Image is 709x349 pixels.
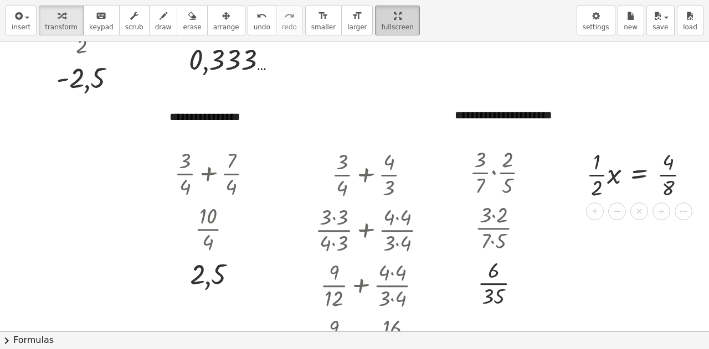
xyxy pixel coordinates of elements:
[311,23,336,31] span: smaller
[96,9,106,23] i: keyboard
[658,204,664,220] span: ÷
[375,6,419,35] button: fullscreen
[119,6,150,35] button: scrub
[352,9,362,23] i: format_size
[653,23,668,31] span: save
[624,23,638,31] span: new
[347,23,367,31] span: larger
[305,6,342,35] button: format_sizesmaller
[12,23,30,31] span: insert
[592,204,598,220] span: +
[248,6,276,35] button: undoundo
[183,23,201,31] span: erase
[318,9,328,23] i: format_size
[618,6,644,35] button: new
[149,6,178,35] button: draw
[646,6,675,35] button: save
[125,23,143,31] span: scrub
[6,6,37,35] button: insert
[213,23,239,31] span: arrange
[577,6,615,35] button: settings
[276,6,303,35] button: redoredo
[677,6,703,35] button: load
[284,9,295,23] i: redo
[45,23,78,31] span: transform
[381,23,413,31] span: fullscreen
[256,9,267,23] i: undo
[583,23,609,31] span: settings
[155,23,172,31] span: draw
[207,6,245,35] button: arrange
[83,6,120,35] button: keyboardkeypad
[614,204,620,220] span: −
[177,6,207,35] button: erase
[341,6,373,35] button: format_sizelarger
[39,6,84,35] button: transform
[89,23,114,31] span: keypad
[636,204,643,220] span: ×
[282,23,297,31] span: redo
[254,23,270,31] span: undo
[683,23,697,31] span: load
